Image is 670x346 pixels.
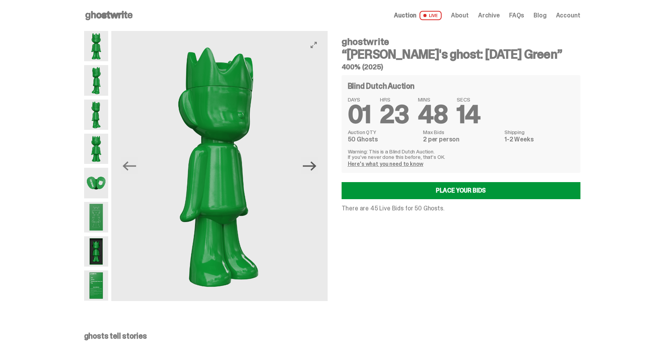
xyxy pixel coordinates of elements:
[84,202,109,232] img: Schrodinger_Green_Hero_9.png
[348,129,418,135] dt: Auction QTY
[418,98,447,131] span: 48
[84,236,109,267] img: Schrodinger_Green_Hero_13.png
[342,182,580,199] a: Place your Bids
[348,136,418,143] dd: 50 Ghosts
[504,129,574,135] dt: Shipping
[457,98,480,131] span: 14
[423,129,500,135] dt: Max Bids
[309,40,318,50] button: View full-screen
[509,12,524,19] a: FAQs
[342,48,580,60] h3: “[PERSON_NAME]'s ghost: [DATE] Green”
[418,97,447,102] span: MINS
[423,136,500,143] dd: 2 per person
[394,12,416,19] span: Auction
[478,12,500,19] a: Archive
[84,332,580,340] p: ghosts tell stories
[380,97,409,102] span: HRS
[394,11,441,20] a: Auction LIVE
[111,31,327,301] img: Schrodinger_Green_Hero_3.png
[342,64,580,71] h5: 400% (2025)
[342,205,580,212] p: There are 45 Live Bids for 50 Ghosts.
[451,12,469,19] a: About
[348,82,414,90] h4: Blind Dutch Auction
[420,11,442,20] span: LIVE
[348,149,574,160] p: Warning: This is a Blind Dutch Auction. If you’ve never done this before, that’s OK.
[348,98,371,131] span: 01
[84,270,109,301] img: Schrodinger_Green_Hero_12.png
[84,31,109,61] img: Schrodinger_Green_Hero_1.png
[348,160,423,167] a: Here's what you need to know
[380,98,409,131] span: 23
[348,97,371,102] span: DAYS
[534,12,546,19] a: Blog
[457,97,480,102] span: SECS
[504,136,574,143] dd: 1-2 Weeks
[342,37,580,46] h4: ghostwrite
[84,168,109,198] img: Schrodinger_Green_Hero_7.png
[84,134,109,164] img: Schrodinger_Green_Hero_6.png
[84,100,109,130] img: Schrodinger_Green_Hero_3.png
[301,157,318,174] button: Next
[121,157,138,174] button: Previous
[556,12,580,19] a: Account
[84,65,109,95] img: Schrodinger_Green_Hero_2.png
